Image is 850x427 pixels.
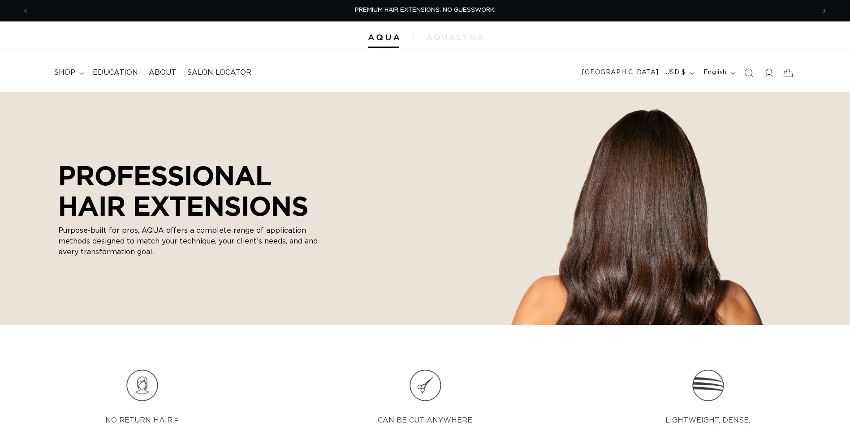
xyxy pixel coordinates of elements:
[149,68,176,77] span: About
[54,68,75,77] span: shop
[48,63,87,83] summary: shop
[93,68,138,77] span: Education
[703,68,727,77] span: English
[410,370,441,401] img: Icon_8.png
[87,63,143,83] a: Education
[187,68,251,77] span: Salon Locator
[355,7,496,13] span: PREMIUM HAIR EXTENSIONS. NO GUESSWORK.
[181,63,257,83] a: Salon Locator
[582,68,686,77] span: [GEOGRAPHIC_DATA] | USD $
[368,34,399,41] img: Aqua Hair Extensions
[427,34,483,40] img: aqualyna.com
[815,2,834,19] button: Next announcement
[58,225,318,257] p: Purpose-built for pros, AQUA offers a complete range of application methods designed to match you...
[692,370,724,401] img: Icon_9.png
[739,63,759,83] summary: Search
[126,370,158,401] img: Icon_7.png
[143,63,181,83] a: About
[698,64,739,81] button: English
[577,64,698,81] button: [GEOGRAPHIC_DATA] | USD $
[16,2,35,19] button: Previous announcement
[58,160,318,221] p: PROFESSIONAL HAIR EXTENSIONS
